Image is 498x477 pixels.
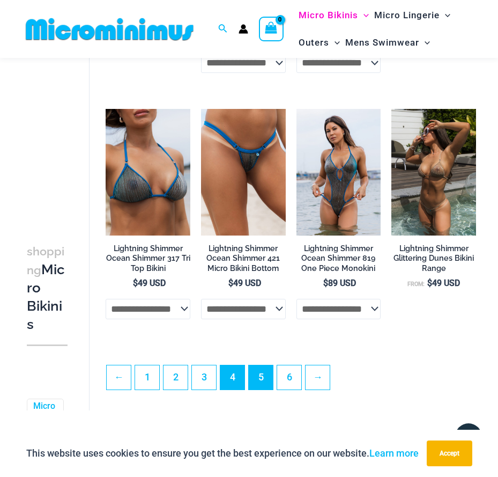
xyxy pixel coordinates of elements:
a: Lightning Shimmer Ocean Shimmer 317 Tri Top 01Lightning Shimmer Ocean Shimmer 317 Tri Top 469 Tho... [106,109,190,236]
a: Lightning Shimmer Ocean Shimmer 819 One Piece Monokini [296,244,381,277]
a: Micro BikinisMenu ToggleMenu Toggle [296,2,371,29]
span: $ [133,278,138,288]
img: Lightning Shimmer Ocean Shimmer 421 Micro 01 [201,109,286,236]
span: Outers [299,29,329,56]
bdi: 49 USD [427,278,460,288]
a: Page 3 [192,365,216,390]
span: Menu Toggle [358,2,369,29]
span: Mens Swimwear [345,29,419,56]
h2: Lightning Shimmer Glittering Dunes Bikini Range [391,244,476,274]
a: Account icon link [239,24,248,34]
a: Lightning Shimmer Ocean Shimmer 421 Micro 01Lightning Shimmer Ocean Shimmer 421 Micro 02Lightning... [201,109,286,236]
span: Menu Toggle [329,29,340,56]
a: Search icon link [218,23,228,36]
span: Micro Bikinis [299,2,358,29]
a: Mens SwimwearMenu ToggleMenu Toggle [343,29,433,56]
span: Micro Lingerie [374,2,440,29]
a: Page 2 [163,365,188,390]
h2: Lightning Shimmer Ocean Shimmer 421 Micro Bikini Bottom [201,244,286,274]
span: Page 4 [220,365,244,390]
a: Lightning Shimmer Ocean Shimmer 421 Micro Bikini Bottom [201,244,286,277]
a: Micro LingerieMenu ToggleMenu Toggle [371,2,453,29]
button: Accept [427,441,472,466]
span: Menu Toggle [440,2,450,29]
a: Page 1 [135,365,159,390]
a: Lightning Shimmer Glittering Dunes 317 Tri Top 469 Thong 01Lightning Shimmer Glittering Dunes 317... [391,109,476,236]
bdi: 89 USD [323,278,356,288]
a: Lightning Shimmer Ocean Shimmer 317 Tri Top Bikini [106,244,190,277]
h3: Micro Bikinis [27,242,68,334]
img: Lightning Shimmer Glittering Dunes 819 One Piece Monokini 02 [296,109,381,236]
a: Learn more [369,447,419,459]
bdi: 49 USD [228,278,261,288]
a: Lightning Shimmer Glittering Dunes Bikini Range [391,244,476,277]
a: → [306,365,330,390]
a: OutersMenu ToggleMenu Toggle [296,29,343,56]
p: This website uses cookies to ensure you get the best experience on our website. [26,445,419,461]
img: MM SHOP LOGO FLAT [21,17,198,41]
span: $ [427,278,432,288]
h2: Lightning Shimmer Ocean Shimmer 819 One Piece Monokini [296,244,381,274]
span: Menu Toggle [419,29,430,56]
nav: Product Pagination [106,365,476,396]
span: $ [228,278,233,288]
span: From: [407,281,425,288]
img: Lightning Shimmer Ocean Shimmer 317 Tri Top 01 [106,109,190,236]
h2: Lightning Shimmer Ocean Shimmer 317 Tri Top Bikini [106,244,190,274]
span: shopping [27,245,64,277]
a: View Shopping Cart, empty [259,17,284,41]
img: Lightning Shimmer Glittering Dunes 317 Tri Top 469 Thong 01 [391,109,476,236]
span: $ [323,278,328,288]
bdi: 49 USD [133,278,166,288]
a: Page 5 [249,365,273,390]
a: Page 6 [277,365,301,390]
a: Lightning Shimmer Glittering Dunes 819 One Piece Monokini 02Lightning Shimmer Glittering Dunes 81... [296,109,381,236]
a: Micro Bikini Tops [33,401,55,434]
a: ← [107,365,131,390]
